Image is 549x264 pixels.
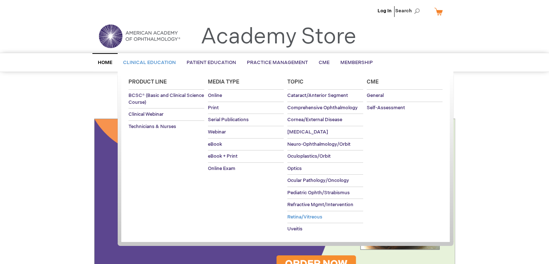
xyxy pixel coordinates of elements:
[287,105,358,111] span: Comprehensive Ophthalmology
[287,141,350,147] span: Neuro-Ophthalmology/Orbit
[208,141,222,147] span: eBook
[340,60,373,65] span: Membership
[287,117,342,123] span: Cornea/External Disease
[287,79,304,85] span: Topic
[287,178,349,183] span: Ocular Pathology/Oncology
[201,24,356,50] a: Academy Store
[395,4,423,18] span: Search
[208,117,249,123] span: Serial Publications
[128,124,176,129] span: Technicians & Nurses
[208,129,226,135] span: Webinar
[208,153,238,159] span: eBook + Print
[287,226,302,232] span: Uveitis
[128,79,167,85] span: Product Line
[98,60,112,65] span: Home
[287,202,353,208] span: Refractive Mgmt/Intervention
[287,166,302,171] span: Optics
[208,166,235,171] span: Online Exam
[287,190,350,196] span: Pediatric Ophth/Strabismus
[378,8,392,14] a: Log In
[287,214,322,220] span: Retina/Vitreous
[247,60,308,65] span: Practice Management
[128,93,204,105] span: BCSC® (Basic and Clinical Science Course)
[187,60,236,65] span: Patient Education
[367,93,384,98] span: General
[287,93,348,98] span: Cataract/Anterior Segment
[319,60,330,65] span: CME
[208,93,222,98] span: Online
[287,153,331,159] span: Oculoplastics/Orbit
[367,105,405,111] span: Self-Assessment
[128,111,164,117] span: Clinical Webinar
[367,79,379,85] span: Cme
[208,105,219,111] span: Print
[123,60,176,65] span: Clinical Education
[287,129,328,135] span: [MEDICAL_DATA]
[208,79,239,85] span: Media Type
